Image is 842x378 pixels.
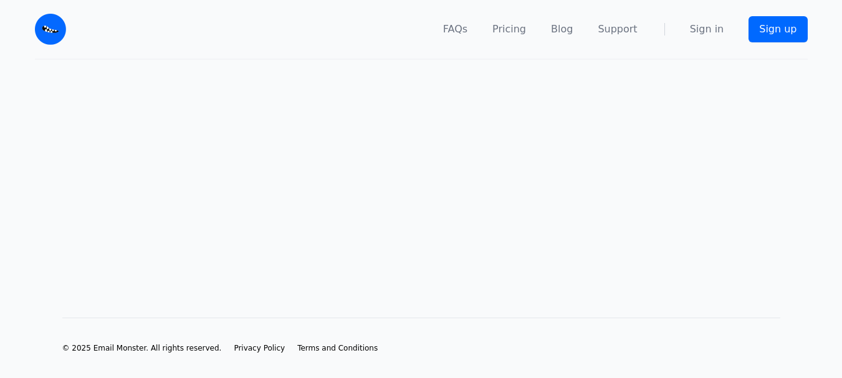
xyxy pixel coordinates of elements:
[35,14,66,45] img: Email Monster
[443,22,467,37] a: FAQs
[297,344,378,352] span: Terms and Conditions
[492,22,526,37] a: Pricing
[234,344,285,352] span: Privacy Policy
[297,343,378,353] a: Terms and Conditions
[551,22,573,37] a: Blog
[598,22,637,37] a: Support
[690,22,724,37] a: Sign in
[234,343,285,353] a: Privacy Policy
[749,16,807,42] a: Sign up
[62,343,222,353] li: © 2025 Email Monster. All rights reserved.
